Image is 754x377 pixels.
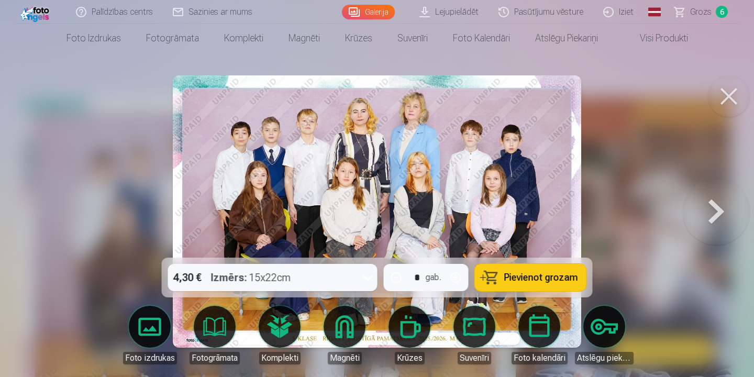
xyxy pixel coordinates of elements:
a: Krūzes [380,306,439,364]
a: Komplekti [250,306,309,364]
a: Magnēti [315,306,374,364]
div: Suvenīri [458,352,491,364]
a: Atslēgu piekariņi [575,306,634,364]
img: /fa1 [20,4,52,22]
a: Suvenīri [385,24,440,53]
span: Pievienot grozam [504,273,578,282]
span: Grozs [690,6,712,18]
div: Foto kalendāri [512,352,568,364]
div: Atslēgu piekariņi [575,352,634,364]
a: Krūzes [332,24,385,53]
span: 6 [716,6,728,18]
div: Krūzes [395,352,425,364]
a: Foto kalendāri [440,24,523,53]
a: Komplekti [212,24,276,53]
a: Atslēgu piekariņi [523,24,611,53]
a: Foto izdrukas [120,306,179,364]
strong: Izmērs : [211,270,247,285]
a: Suvenīri [445,306,504,364]
a: Magnēti [276,24,332,53]
div: Komplekti [259,352,301,364]
button: Pievienot grozam [475,264,586,291]
a: Galerija [342,5,395,19]
div: Fotogrāmata [190,352,240,364]
div: 4,30 € [168,264,207,291]
a: Fotogrāmata [134,24,212,53]
div: Magnēti [328,352,362,364]
a: Fotogrāmata [185,306,244,364]
div: gab. [426,271,441,284]
div: 15x22cm [211,264,291,291]
div: Foto izdrukas [123,352,177,364]
a: Foto izdrukas [54,24,134,53]
a: Foto kalendāri [510,306,569,364]
a: Visi produkti [611,24,701,53]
